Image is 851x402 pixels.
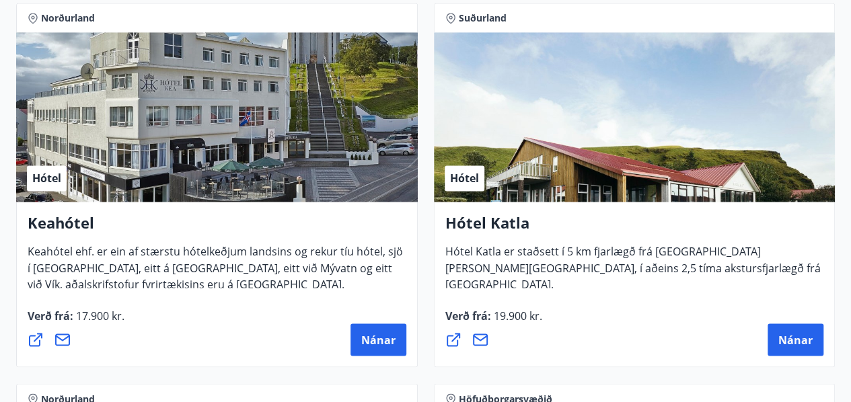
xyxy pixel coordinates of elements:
[768,323,823,356] button: Nánar
[778,332,813,347] span: Nánar
[491,308,542,323] span: 19.900 kr.
[41,11,95,25] span: Norðurland
[445,308,542,333] span: Verð frá :
[73,308,124,323] span: 17.900 kr.
[28,308,124,333] span: Verð frá :
[459,11,507,25] span: Suðurland
[450,171,479,186] span: Hótel
[28,244,403,302] span: Keahótel ehf. er ein af stærstu hótelkeðjum landsins og rekur tíu hótel, sjö í [GEOGRAPHIC_DATA],...
[445,212,824,243] h4: Hótel Katla
[350,323,406,356] button: Nánar
[32,171,61,186] span: Hótel
[28,212,406,243] h4: Keahótel
[445,244,821,302] span: Hótel Katla er staðsett í 5 km fjarlægð frá [GEOGRAPHIC_DATA][PERSON_NAME][GEOGRAPHIC_DATA], í að...
[361,332,396,347] span: Nánar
